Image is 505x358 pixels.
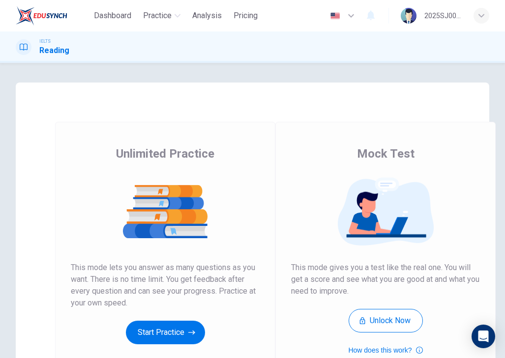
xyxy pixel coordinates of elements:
div: Open Intercom Messenger [472,325,495,348]
button: Pricing [230,7,262,25]
img: EduSynch logo [16,6,67,26]
button: Start Practice [126,321,205,344]
span: Analysis [192,10,222,22]
span: Pricing [234,10,258,22]
span: Practice [143,10,172,22]
a: EduSynch logo [16,6,90,26]
span: Unlimited Practice [116,146,214,162]
span: This mode gives you a test like the real one. You will get a score and see what you are good at a... [291,262,480,297]
h1: Reading [39,45,69,56]
span: Dashboard [94,10,131,22]
img: en [329,12,341,20]
button: Unlock Now [349,309,423,332]
span: IELTS [39,38,51,45]
button: Dashboard [90,7,135,25]
div: 2025SJ00059 MEERTHIKHA A/P [PERSON_NAME] [424,10,462,22]
span: Mock Test [357,146,415,162]
button: Analysis [188,7,226,25]
button: Practice [139,7,184,25]
span: This mode lets you answer as many questions as you want. There is no time limit. You get feedback... [71,262,260,309]
img: Profile picture [401,8,416,24]
button: How does this work? [348,344,422,356]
